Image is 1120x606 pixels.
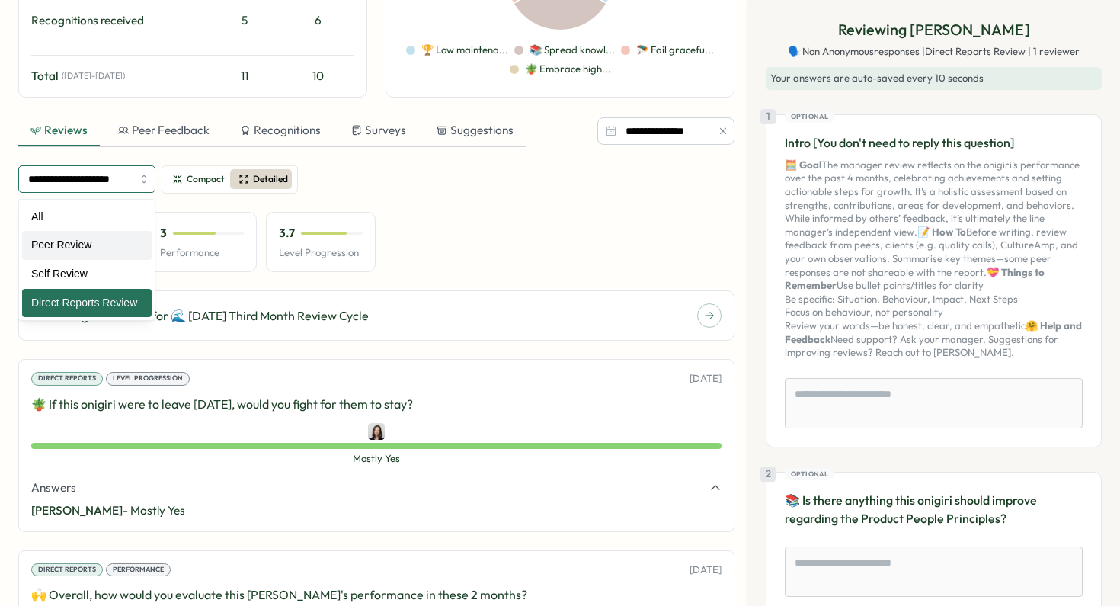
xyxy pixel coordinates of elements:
[106,563,171,577] div: Performance
[785,159,821,171] strong: 🧮 Goal
[838,18,1030,42] p: Reviewing [PERSON_NAME]
[214,12,275,29] div: 5
[791,469,829,479] span: Optional
[31,12,208,29] div: Recognitions received
[281,12,354,29] div: 6
[31,563,103,577] div: Direct Reports
[770,72,984,84] span: Your answers are auto-saved every 10 seconds
[530,43,615,57] p: 📚 Spread knowl...
[22,289,152,318] div: Direct Reports Review
[351,122,406,139] div: Surveys
[31,479,76,496] span: Answers
[917,226,966,238] strong: 📝 How To
[368,423,385,440] img: Elisabetta ​Casagrande
[31,452,722,466] span: Mostly Yes
[785,159,1083,360] p: The manager review reflects on the onigiri’s performance over the past 4 months, celebrating achi...
[31,395,722,414] p: 🪴 If this onigiri were to leave [DATE], would you fight for them to stay?
[785,319,1082,345] strong: 🤗 Help and Feedback
[785,491,1083,529] p: 📚 Is there anything this onigiri should improve regarding the Product People Principles?
[421,43,508,57] p: 🏆 Low maintena...
[785,133,1083,152] p: Intro [You don't need to reply this question]
[22,231,152,260] div: Peer Review
[22,203,152,232] div: All
[281,68,354,85] div: 10
[253,172,288,187] span: Detailed
[525,63,611,76] p: 🪴 Embrace high...
[214,68,275,85] div: 11
[31,585,722,604] p: 🙌 Overall, how would you evaluate this [PERSON_NAME]'s performance in these 2 months?
[636,43,714,57] p: 🪂 Fail gracefu...
[62,71,125,81] span: ( [DATE] - [DATE] )
[31,68,59,85] span: Total
[160,225,167,242] p: 3
[788,45,1080,59] span: 🗣️ Non Anonymous responses | Direct Reports Review | 1 reviewer
[690,563,722,577] p: [DATE]
[31,502,722,519] p: - Mostly Yes
[187,172,225,187] span: Compact
[31,503,123,518] span: [PERSON_NAME]
[106,372,190,386] div: Level Progression
[690,372,722,386] p: [DATE]
[160,246,244,260] p: Performance
[118,122,210,139] div: Peer Feedback
[30,122,88,139] div: Reviews
[785,266,1045,292] strong: 💝 Things to Remember
[279,246,363,260] p: Level Progression
[22,260,152,289] div: Self Review
[31,479,722,496] button: Answers
[31,306,369,325] p: Review signoff details for 🌊 [DATE] Third Month Review Cycle
[31,372,103,386] div: Direct Reports
[760,467,776,482] div: 2
[279,225,295,242] p: 3.7
[791,111,829,122] span: Optional
[760,109,776,124] div: 1
[437,122,514,139] div: Suggestions
[240,122,321,139] div: Recognitions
